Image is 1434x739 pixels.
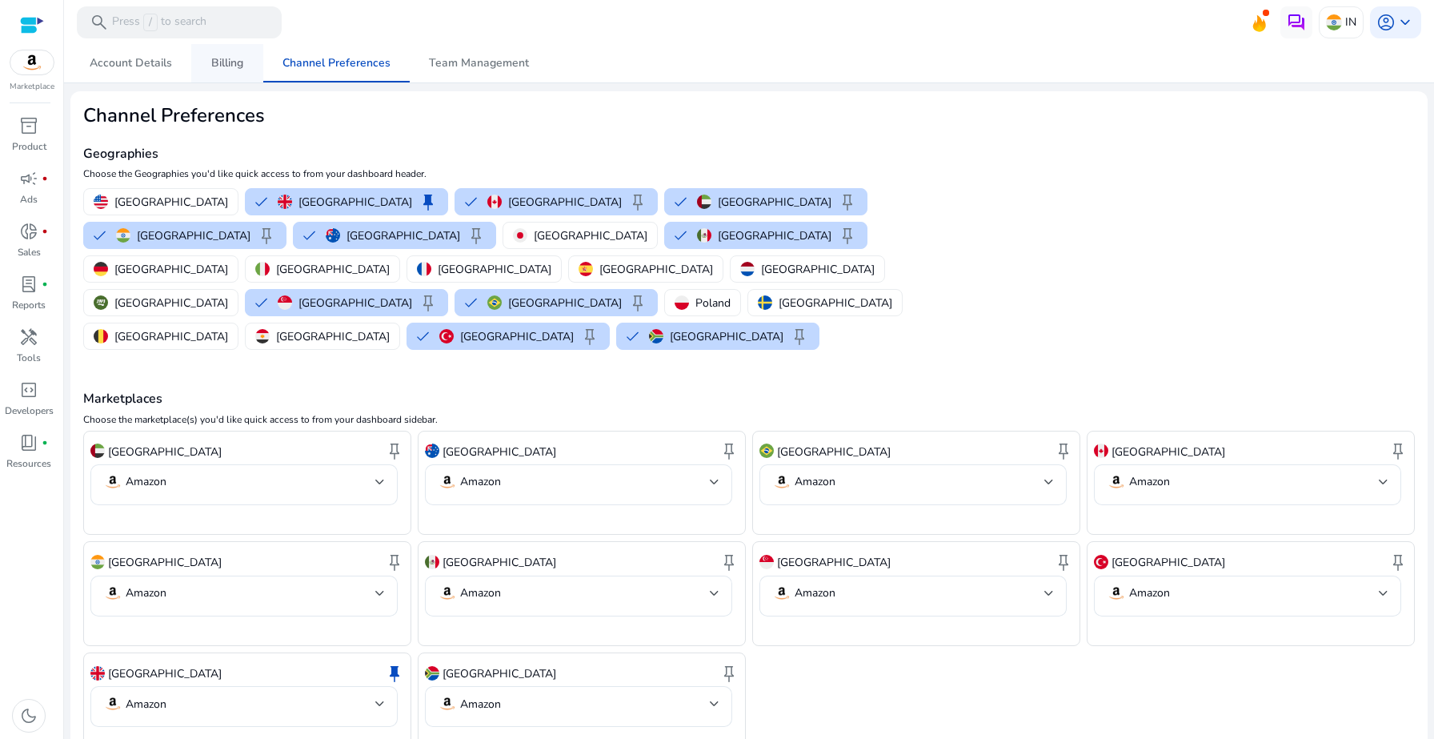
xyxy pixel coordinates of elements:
p: [GEOGRAPHIC_DATA] [298,194,412,211]
span: Channel Preferences [282,58,391,69]
span: keep [719,552,739,572]
p: [GEOGRAPHIC_DATA] [443,554,556,571]
img: es.svg [579,262,593,276]
p: [GEOGRAPHIC_DATA] [346,227,460,244]
p: Amazon [1129,475,1170,489]
p: [GEOGRAPHIC_DATA] [508,194,622,211]
span: keep [385,552,404,572]
span: handyman [19,327,38,347]
p: Reports [12,298,46,312]
p: [GEOGRAPHIC_DATA] [298,295,412,311]
img: br.svg [759,444,774,458]
img: eg.svg [255,329,270,343]
p: Choose the Geographies you'd like quick access to from your dashboard header. [83,167,971,181]
img: za.svg [649,329,663,343]
img: amazon.svg [1107,472,1126,492]
p: Resources [6,456,51,471]
img: sg.svg [759,555,774,569]
p: [GEOGRAPHIC_DATA] [276,328,390,345]
p: Sales [18,245,41,259]
h2: Channel Preferences [83,104,971,127]
span: keep [628,192,647,211]
img: amazon.svg [772,584,791,603]
span: keep [838,192,857,211]
img: au.svg [326,228,340,243]
span: dark_mode [19,706,38,725]
span: inventory_2 [19,116,38,135]
p: Product [12,139,46,154]
img: tr.svg [1094,555,1108,569]
p: Amazon [1129,586,1170,600]
img: it.svg [255,262,270,276]
img: amazon.svg [103,472,122,492]
img: mx.svg [425,555,439,569]
img: amazon.svg [438,472,457,492]
img: amazon.svg [772,472,791,492]
img: ae.svg [90,444,105,458]
p: [GEOGRAPHIC_DATA] [508,295,622,311]
span: keep [1388,441,1408,460]
p: [GEOGRAPHIC_DATA] [438,261,551,278]
p: Amazon [126,697,166,712]
span: keep [719,664,739,683]
p: Press to search [112,14,206,31]
span: fiber_manual_record [42,440,48,446]
img: amazon.svg [103,694,122,713]
span: keep [257,226,276,245]
span: keep [1388,552,1408,572]
p: Marketplace [10,81,54,93]
img: ca.svg [1094,444,1108,458]
img: uk.svg [278,195,292,209]
p: [GEOGRAPHIC_DATA] [670,328,783,345]
img: tr.svg [439,329,454,343]
span: fiber_manual_record [42,281,48,287]
img: amazon.svg [10,50,54,74]
img: amazon.svg [438,584,457,603]
p: [GEOGRAPHIC_DATA] [114,261,228,278]
span: keep [628,293,647,312]
p: Developers [5,404,54,418]
p: [GEOGRAPHIC_DATA] [599,261,713,278]
span: campaign [19,169,38,188]
h4: Marketplaces [83,392,1415,407]
p: Choose the marketplace(s) you'd like quick access to from your dashboard sidebar. [83,412,1415,427]
img: in.svg [1326,14,1342,30]
span: keep [1054,552,1073,572]
p: [GEOGRAPHIC_DATA] [108,665,222,682]
p: [GEOGRAPHIC_DATA] [779,295,892,311]
img: sg.svg [278,295,292,310]
img: nl.svg [740,262,755,276]
p: [GEOGRAPHIC_DATA] [108,554,222,571]
img: ca.svg [487,195,502,209]
span: book_4 [19,433,38,452]
span: keep [580,327,599,346]
span: donut_small [19,222,38,241]
img: za.svg [425,666,439,681]
p: Tools [17,351,41,365]
p: Ads [20,192,38,207]
img: amazon.svg [438,694,457,713]
span: keep [838,226,857,245]
p: [GEOGRAPHIC_DATA] [443,665,556,682]
h4: Geographies [83,147,971,162]
span: keep [419,192,438,211]
img: amazon.svg [1107,584,1126,603]
span: / [143,14,158,31]
p: [GEOGRAPHIC_DATA] [777,554,891,571]
p: Poland [695,295,731,311]
span: Team Management [429,58,529,69]
span: lab_profile [19,275,38,294]
p: Amazon [126,475,166,489]
img: in.svg [116,228,130,243]
p: [GEOGRAPHIC_DATA] [534,227,647,244]
img: pl.svg [675,295,689,310]
span: keep [419,293,438,312]
img: de.svg [94,262,108,276]
span: Account Details [90,58,172,69]
img: au.svg [425,444,439,458]
img: ae.svg [697,195,711,209]
p: [GEOGRAPHIC_DATA] [777,444,891,460]
img: in.svg [90,555,105,569]
span: fiber_manual_record [42,228,48,235]
p: [GEOGRAPHIC_DATA] [137,227,250,244]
